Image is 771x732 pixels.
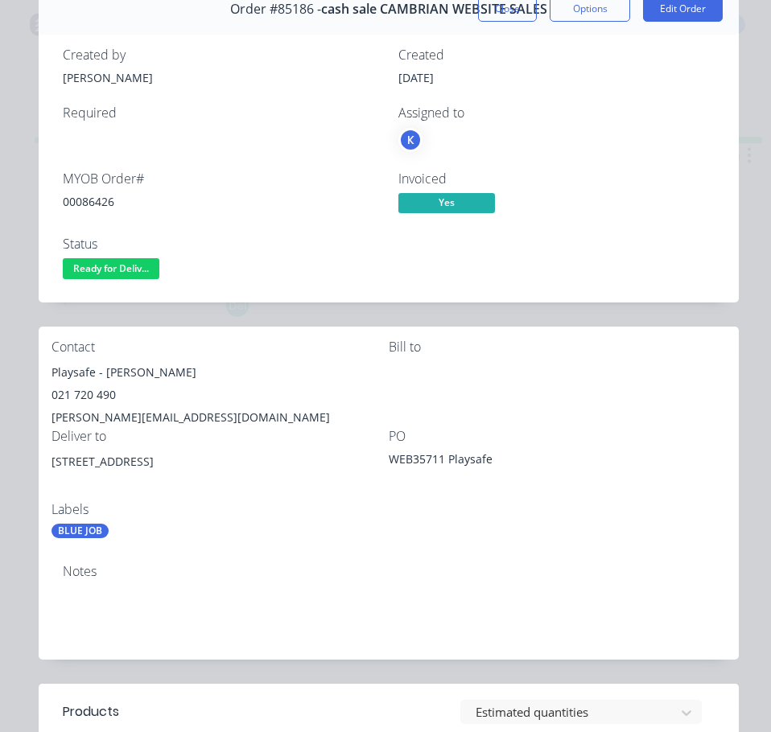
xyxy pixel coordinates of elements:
div: Deliver to [52,429,389,444]
div: Contact [52,339,389,355]
div: Playsafe - [PERSON_NAME] [52,361,389,384]
span: Ready for Deliv... [63,258,159,278]
button: Ready for Deliv... [63,258,159,282]
button: K [398,128,423,152]
div: BLUE JOB [52,524,109,538]
div: 021 720 490 [52,384,389,406]
div: WEB35711 Playsafe [389,450,590,473]
div: [PERSON_NAME] [63,69,379,86]
div: Status [63,236,379,252]
div: Labels [52,502,389,517]
div: Products [63,702,119,722]
div: Created [398,47,715,63]
div: PO [389,429,726,444]
div: Assigned to [398,105,715,121]
div: Notes [63,564,715,579]
div: Required [63,105,379,121]
span: Yes [398,193,495,213]
div: [STREET_ADDRESS] [52,450,389,473]
span: [DATE] [398,70,434,85]
div: [STREET_ADDRESS] [52,450,389,502]
div: Bill to [389,339,726,355]
div: 00086426 [63,193,379,210]
div: Playsafe - [PERSON_NAME]021 720 490[PERSON_NAME][EMAIL_ADDRESS][DOMAIN_NAME] [52,361,389,429]
span: Order #85186 - [230,2,321,17]
div: Invoiced [398,171,715,187]
span: cash sale CAMBRIAN WEBSITE SALES [321,2,547,17]
div: [PERSON_NAME][EMAIL_ADDRESS][DOMAIN_NAME] [52,406,389,429]
div: Created by [63,47,379,63]
div: MYOB Order # [63,171,379,187]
